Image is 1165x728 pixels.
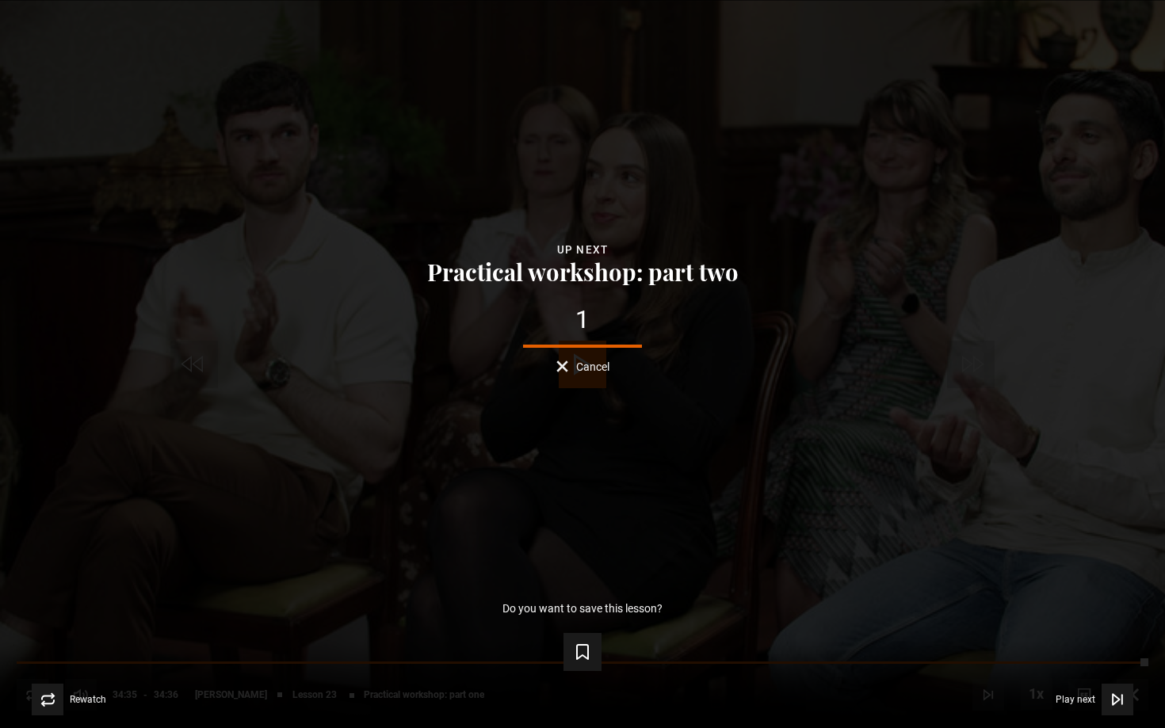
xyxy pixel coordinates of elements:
[1056,695,1095,704] span: Play next
[32,684,106,715] button: Rewatch
[1056,684,1133,715] button: Play next
[25,241,1140,259] div: Up next
[576,361,609,372] span: Cancel
[556,360,609,372] button: Cancel
[70,695,106,704] span: Rewatch
[502,603,663,614] p: Do you want to save this lesson?
[25,307,1140,333] div: 1
[422,259,743,284] button: Practical workshop: part two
